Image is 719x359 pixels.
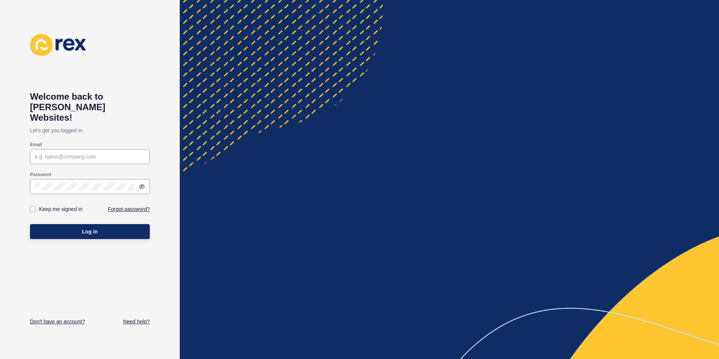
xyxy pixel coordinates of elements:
p: Let's get you logged in. [30,123,150,138]
a: Need help? [123,318,150,325]
h1: Welcome back to [PERSON_NAME] Websites! [30,91,150,123]
label: Keep me signed in [39,205,82,213]
a: Don't have an account? [30,318,85,325]
a: Forgot password? [108,205,150,213]
button: Log in [30,224,150,239]
span: Log in [82,228,98,235]
label: Password [30,172,51,178]
label: Email [30,142,42,148]
input: e.g. name@company.com [35,153,145,160]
